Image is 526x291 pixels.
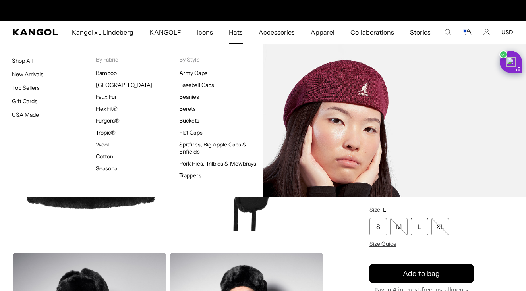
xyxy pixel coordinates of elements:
a: New Arrivals [12,71,43,78]
div: L [411,218,428,235]
a: Trappers [179,172,201,179]
span: Apparel [311,21,335,44]
p: By Style [179,56,263,63]
a: Kangol [13,29,58,35]
div: XL [431,218,449,235]
div: S [369,218,387,235]
a: Spitfires, Big Apple Caps & Enfields [179,141,247,155]
p: By Fabric [96,56,180,63]
a: Top Sellers [12,84,40,91]
a: Apparel [303,21,342,44]
div: Announcement [181,4,345,17]
span: KANGOLF [149,21,181,44]
a: Icons [189,21,221,44]
a: Furgora® [96,117,120,124]
div: M [390,218,408,235]
a: Wool [96,141,109,148]
button: USD [501,29,513,36]
span: L [383,206,386,213]
a: Account [483,29,490,36]
a: USA Made [12,111,39,118]
div: 1 of 2 [181,4,345,17]
span: Collaborations [350,21,394,44]
a: Kangol x J.Lindeberg [64,21,142,44]
button: Cart [462,29,472,36]
a: Tropic® [96,129,116,136]
a: FlexFit® [96,105,118,112]
slideshow-component: Announcement bar [181,4,345,17]
summary: Search here [444,29,451,36]
a: Berets [179,105,196,112]
a: Pork Pies, Trilbies & Mowbrays [179,160,256,167]
a: Stories [402,21,439,44]
a: Beanies [179,93,199,100]
span: Accessories [259,21,295,44]
a: Accessories [251,21,303,44]
span: Size [369,206,380,213]
a: Army Caps [179,69,207,77]
span: Size Guide [369,240,396,247]
a: Collaborations [342,21,402,44]
a: Cotton [96,153,113,160]
a: KANGOLF [141,21,189,44]
a: Hats [221,21,251,44]
a: Baseball Caps [179,81,214,89]
span: Stories [410,21,431,44]
span: Add to bag [403,268,440,279]
span: Icons [197,21,213,44]
a: Seasonal [96,165,118,172]
a: Faux Fur [96,93,117,100]
a: Gift Cards [12,98,37,105]
a: Shop All [12,57,33,64]
span: Hats [229,21,243,44]
a: [GEOGRAPHIC_DATA] [96,81,153,89]
a: Bamboo [96,69,117,77]
a: Flat Caps [179,129,202,136]
img: Tropic_8586b729-9900-4621-949b-525f868e55a9.jpg [263,44,526,197]
button: Add to bag [369,264,474,283]
a: Buckets [179,117,199,124]
span: Kangol x J.Lindeberg [72,21,134,44]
